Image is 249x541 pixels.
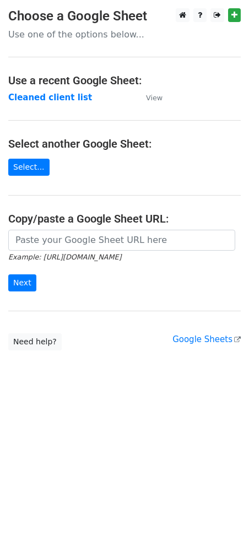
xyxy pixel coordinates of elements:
h4: Select another Google Sheet: [8,137,241,150]
input: Next [8,274,36,291]
input: Paste your Google Sheet URL here [8,230,235,251]
a: Need help? [8,333,62,350]
small: Example: [URL][DOMAIN_NAME] [8,253,121,261]
h3: Choose a Google Sheet [8,8,241,24]
a: Select... [8,159,50,176]
a: Google Sheets [172,334,241,344]
p: Use one of the options below... [8,29,241,40]
small: View [146,94,163,102]
a: View [135,93,163,102]
h4: Copy/paste a Google Sheet URL: [8,212,241,225]
a: Cleaned client list [8,93,92,102]
h4: Use a recent Google Sheet: [8,74,241,87]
